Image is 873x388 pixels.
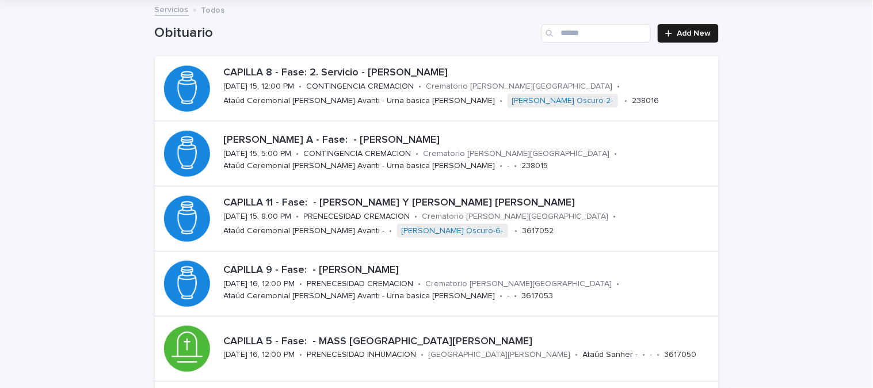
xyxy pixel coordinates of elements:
[500,161,503,171] p: •
[515,226,518,236] p: •
[500,96,503,106] p: •
[617,82,620,92] p: •
[155,25,537,41] h1: Obituario
[542,24,651,43] input: Search
[514,291,517,301] p: •
[583,350,638,360] p: Ataúd Sanher -
[304,212,410,222] p: PRENECESIDAD CREMACION
[424,149,610,159] p: Crematorio [PERSON_NAME][GEOGRAPHIC_DATA]
[419,82,422,92] p: •
[224,279,295,289] p: [DATE] 16, 12:00 PM
[625,96,628,106] p: •
[426,279,612,289] p: Crematorio [PERSON_NAME][GEOGRAPHIC_DATA]
[155,252,719,317] a: CAPILLA 9 - Fase: - [PERSON_NAME][DATE] 16, 12:00 PM•PRENECESIDAD CREMACION•Crematorio [PERSON_NA...
[523,226,554,236] p: 3617052
[402,226,504,236] a: [PERSON_NAME] Oscuro-6-
[224,67,714,79] p: CAPILLA 8 - Fase: 2. Servicio - [PERSON_NAME]
[296,149,299,159] p: •
[390,226,392,236] p: •
[575,350,578,360] p: •
[299,82,302,92] p: •
[304,149,411,159] p: CONTINGENCIA CREMACION
[224,149,292,159] p: [DATE] 15, 5:00 PM
[650,350,653,360] p: -
[512,96,613,106] a: [PERSON_NAME] Oscuro-2-
[508,161,510,171] p: -
[426,82,613,92] p: Crematorio [PERSON_NAME][GEOGRAPHIC_DATA]
[522,291,554,301] p: 3617053
[224,336,714,348] p: CAPILLA 5 - Fase: - MASS [GEOGRAPHIC_DATA][PERSON_NAME]
[615,149,617,159] p: •
[677,29,711,37] span: Add New
[155,187,719,252] a: CAPILLA 11 - Fase: - [PERSON_NAME] Y [PERSON_NAME] [PERSON_NAME][DATE] 15, 8:00 PM•PRENECESIDAD C...
[224,212,292,222] p: [DATE] 15, 8:00 PM
[296,212,299,222] p: •
[514,161,517,171] p: •
[617,279,620,289] p: •
[224,82,295,92] p: [DATE] 15, 12:00 PM
[224,197,714,210] p: CAPILLA 11 - Fase: - [PERSON_NAME] Y [PERSON_NAME] [PERSON_NAME]
[522,161,548,171] p: 238015
[508,291,510,301] p: -
[422,212,609,222] p: Crematorio [PERSON_NAME][GEOGRAPHIC_DATA]
[429,350,571,360] p: [GEOGRAPHIC_DATA][PERSON_NAME]
[224,96,495,106] p: Ataúd Ceremonial [PERSON_NAME] Avanti - Urna basica [PERSON_NAME]
[665,350,697,360] p: 3617050
[300,279,303,289] p: •
[421,350,424,360] p: •
[201,3,225,16] p: Todos
[500,291,503,301] p: •
[418,279,421,289] p: •
[613,212,616,222] p: •
[307,279,414,289] p: PRENECESIDAD CREMACION
[224,134,714,147] p: [PERSON_NAME] A - Fase: - [PERSON_NAME]
[155,121,719,187] a: [PERSON_NAME] A - Fase: - [PERSON_NAME][DATE] 15, 5:00 PM•CONTINGENCIA CREMACION•Crematorio [PERS...
[155,56,719,121] a: CAPILLA 8 - Fase: 2. Servicio - [PERSON_NAME][DATE] 15, 12:00 PM•CONTINGENCIA CREMACION•Crematori...
[632,96,659,106] p: 238016
[307,350,417,360] p: PRENECESIDAD INHUMACION
[307,82,414,92] p: CONTINGENCIA CREMACION
[300,350,303,360] p: •
[224,226,385,236] p: Ataúd Ceremonial [PERSON_NAME] Avanti -
[657,350,660,360] p: •
[224,350,295,360] p: [DATE] 16, 12:00 PM
[415,212,418,222] p: •
[155,317,719,382] a: CAPILLA 5 - Fase: - MASS [GEOGRAPHIC_DATA][PERSON_NAME][DATE] 16, 12:00 PM•PRENECESIDAD INHUMACIO...
[416,149,419,159] p: •
[155,2,189,16] a: Servicios
[224,161,495,171] p: Ataúd Ceremonial [PERSON_NAME] Avanti - Urna basica [PERSON_NAME]
[658,24,718,43] a: Add New
[224,264,714,277] p: CAPILLA 9 - Fase: - [PERSON_NAME]
[224,291,495,301] p: Ataúd Ceremonial [PERSON_NAME] Avanti - Urna basica [PERSON_NAME]
[643,350,646,360] p: •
